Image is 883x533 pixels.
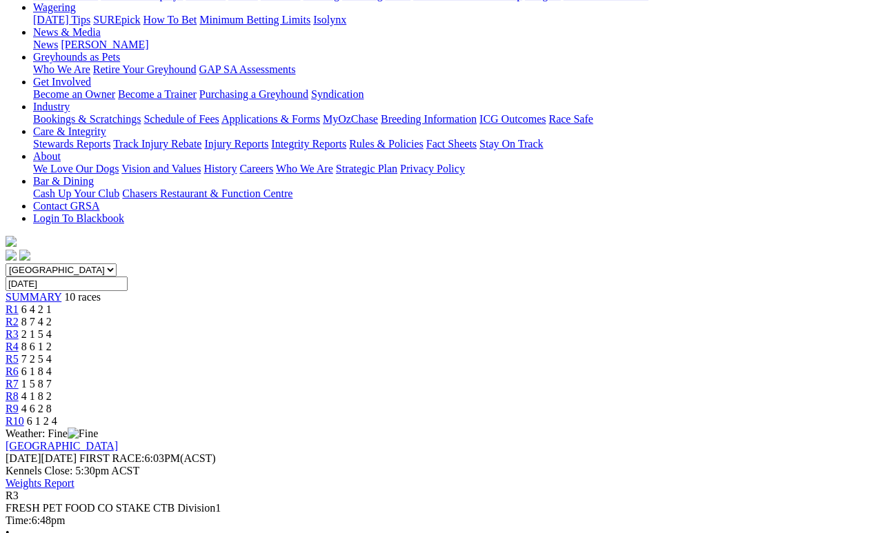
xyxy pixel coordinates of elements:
[6,465,877,477] div: Kennels Close: 5:30pm ACST
[33,113,877,125] div: Industry
[6,390,19,402] a: R8
[6,490,19,501] span: R3
[33,188,877,200] div: Bar & Dining
[6,452,41,464] span: [DATE]
[21,403,52,414] span: 4 6 2 8
[21,378,52,390] span: 1 5 8 7
[33,212,124,224] a: Login To Blackbook
[21,390,52,402] span: 4 1 8 2
[6,452,77,464] span: [DATE]
[33,200,99,212] a: Contact GRSA
[33,163,877,175] div: About
[6,303,19,315] a: R1
[93,14,140,26] a: SUREpick
[239,163,273,174] a: Careers
[6,502,877,514] div: FRESH PET FOOD CO STAKE CTB Division1
[336,163,397,174] a: Strategic Plan
[349,138,424,150] a: Rules & Policies
[199,88,308,100] a: Purchasing a Greyhound
[33,175,94,187] a: Bar & Dining
[6,353,19,365] a: R5
[121,163,201,174] a: Vision and Values
[313,14,346,26] a: Isolynx
[33,125,106,137] a: Care & Integrity
[33,63,90,75] a: Who We Are
[381,113,477,125] a: Breeding Information
[6,415,24,427] a: R10
[113,138,201,150] a: Track Injury Rebate
[61,39,148,50] a: [PERSON_NAME]
[6,514,877,527] div: 6:48pm
[64,291,101,303] span: 10 races
[6,365,19,377] a: R6
[33,101,70,112] a: Industry
[6,250,17,261] img: facebook.svg
[33,88,115,100] a: Become an Owner
[199,14,310,26] a: Minimum Betting Limits
[21,341,52,352] span: 8 6 1 2
[33,39,877,51] div: News & Media
[143,14,197,26] a: How To Bet
[19,250,30,261] img: twitter.svg
[21,328,52,340] span: 2 1 5 4
[6,341,19,352] a: R4
[33,113,141,125] a: Bookings & Scratchings
[221,113,320,125] a: Applications & Forms
[271,138,346,150] a: Integrity Reports
[118,88,197,100] a: Become a Trainer
[33,88,877,101] div: Get Involved
[21,353,52,365] span: 7 2 5 4
[33,63,877,76] div: Greyhounds as Pets
[6,514,32,526] span: Time:
[33,14,90,26] a: [DATE] Tips
[6,276,128,291] input: Select date
[68,428,98,440] img: Fine
[33,76,91,88] a: Get Involved
[6,440,118,452] a: [GEOGRAPHIC_DATA]
[27,415,57,427] span: 6 1 2 4
[276,163,333,174] a: Who We Are
[79,452,144,464] span: FIRST RACE:
[143,113,219,125] a: Schedule of Fees
[21,303,52,315] span: 6 4 2 1
[426,138,477,150] a: Fact Sheets
[21,316,52,328] span: 8 7 4 2
[33,26,101,38] a: News & Media
[323,113,378,125] a: MyOzChase
[6,291,61,303] a: SUMMARY
[33,14,877,26] div: Wagering
[33,1,76,13] a: Wagering
[548,113,593,125] a: Race Safe
[79,452,216,464] span: 6:03PM(ACST)
[33,138,877,150] div: Care & Integrity
[33,163,119,174] a: We Love Our Dogs
[6,403,19,414] a: R9
[400,163,465,174] a: Privacy Policy
[6,477,75,489] a: Weights Report
[6,428,98,439] span: Weather: Fine
[93,63,197,75] a: Retire Your Greyhound
[204,138,268,150] a: Injury Reports
[6,378,19,390] a: R7
[33,51,120,63] a: Greyhounds as Pets
[204,163,237,174] a: History
[6,328,19,340] a: R3
[6,236,17,247] img: logo-grsa-white.png
[479,138,543,150] a: Stay On Track
[6,316,19,328] a: R2
[33,188,119,199] a: Cash Up Your Club
[122,188,292,199] a: Chasers Restaurant & Function Centre
[311,88,364,100] a: Syndication
[33,150,61,162] a: About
